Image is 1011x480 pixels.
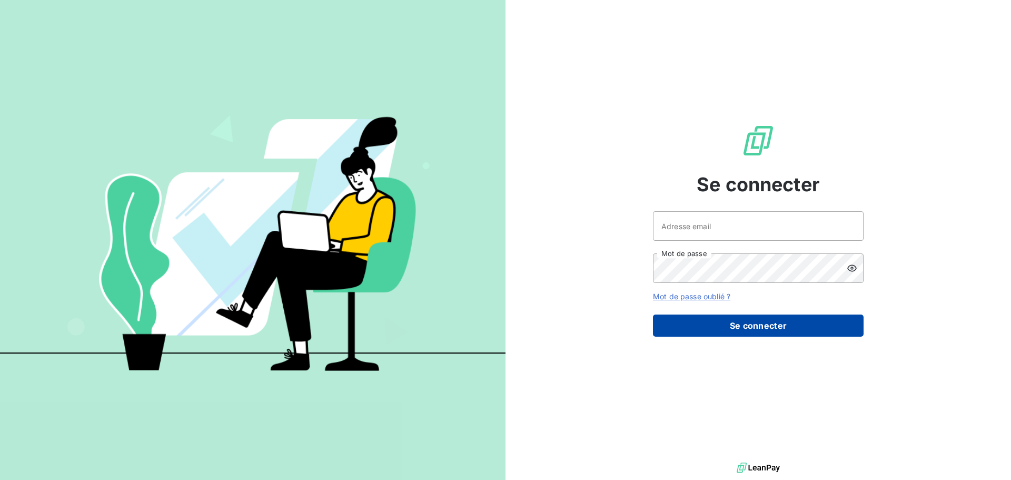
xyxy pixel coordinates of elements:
[737,460,780,476] img: logo
[653,292,730,301] a: Mot de passe oublié ?
[697,170,820,199] span: Se connecter
[741,124,775,158] img: Logo LeanPay
[653,315,864,337] button: Se connecter
[653,211,864,241] input: placeholder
